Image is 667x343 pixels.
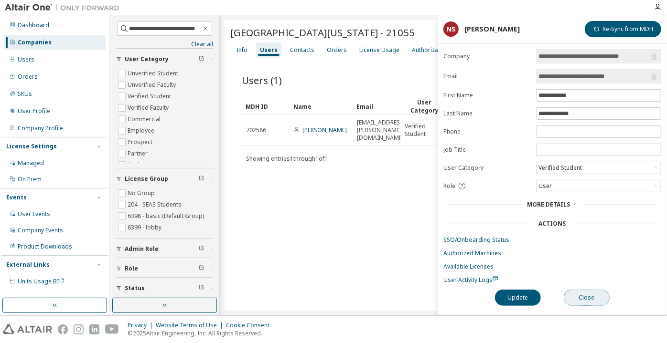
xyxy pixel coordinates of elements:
[125,265,138,272] span: Role
[199,284,204,292] span: Clear filter
[357,119,405,142] span: [EMAIL_ADDRESS][PERSON_NAME][DOMAIN_NAME]
[58,324,68,334] img: facebook.svg
[6,261,50,269] div: External Links
[18,56,34,63] div: Users
[443,92,530,99] label: First Name
[412,46,452,54] div: Authorizations
[537,162,661,174] div: Verified Student
[443,128,530,135] label: Phone
[128,68,180,79] label: Unverified Student
[242,73,282,87] span: Users (1)
[246,126,266,134] span: 702586
[116,49,213,70] button: User Category
[443,182,455,190] span: Role
[443,21,459,37] div: NS
[260,46,278,54] div: Users
[128,125,156,136] label: Employee
[18,176,42,183] div: On Prem
[128,222,163,233] label: 6399 - lobby
[116,278,213,299] button: Status
[74,324,84,334] img: instagram.svg
[230,26,415,39] span: [GEOGRAPHIC_DATA][US_STATE] - 21055
[18,243,72,250] div: Product Downloads
[18,21,49,29] div: Dashboard
[105,324,119,334] img: youtube.svg
[443,236,661,244] a: SSO/Onboarding Status
[128,199,183,210] label: 204 - SEAS Students
[18,107,50,115] div: User Profile
[125,245,159,253] span: Admin Role
[116,41,213,48] a: Clear all
[18,210,50,218] div: User Events
[443,73,530,80] label: Email
[128,187,157,199] label: No Group
[443,52,530,60] label: Company
[246,155,328,163] span: Showing entries 1 through 1 of 1
[527,200,570,208] span: More Details
[564,290,610,306] button: Close
[443,276,498,284] span: User Activity Logs
[125,284,145,292] span: Status
[537,180,661,192] div: User
[443,263,661,270] a: Available Licenses
[443,249,661,257] a: Authorized Machines
[199,175,204,183] span: Clear filter
[464,25,520,33] div: [PERSON_NAME]
[18,39,52,46] div: Companies
[199,55,204,63] span: Clear filter
[293,99,349,114] div: Name
[128,102,171,114] label: Verified Faculty
[128,91,173,102] label: Verified Student
[537,181,553,191] div: User
[128,322,156,329] div: Privacy
[125,175,168,183] span: License Group
[116,168,213,189] button: License Group
[404,98,444,114] div: User Category
[246,99,286,114] div: MDH ID
[128,329,275,337] p: © 2025 Altair Engineering, Inc. All Rights Reserved.
[128,79,178,91] label: Unverified Faculty
[443,164,530,172] label: User Category
[495,290,541,306] button: Update
[125,55,169,63] span: User Category
[18,73,38,81] div: Orders
[18,125,63,132] div: Company Profile
[156,322,226,329] div: Website Terms of Use
[585,21,661,37] button: Re-Sync from MDH
[327,46,347,54] div: Orders
[128,148,150,159] label: Partner
[6,143,57,150] div: License Settings
[237,46,247,54] div: Info
[89,324,99,334] img: linkedin.svg
[128,159,141,171] label: Trial
[5,3,124,12] img: Altair One
[128,114,162,125] label: Commercial
[18,90,32,98] div: SKUs
[116,239,213,260] button: Admin Role
[356,99,397,114] div: Email
[443,146,530,154] label: Job Title
[128,136,154,148] label: Prospect
[537,163,583,173] div: Verified Student
[199,245,204,253] span: Clear filter
[6,194,27,201] div: Events
[290,46,314,54] div: Contacts
[443,110,530,117] label: Last Name
[18,277,65,285] span: Units Usage BI
[116,258,213,279] button: Role
[539,220,566,228] div: Actions
[359,46,399,54] div: License Usage
[199,265,204,272] span: Clear filter
[302,126,347,134] a: [PERSON_NAME]
[18,227,63,234] div: Company Events
[226,322,275,329] div: Cookie Consent
[405,123,444,138] span: Verified Student
[128,210,206,222] label: 6398 - basic (Default Group)
[18,159,44,167] div: Managed
[3,324,52,334] img: altair_logo.svg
